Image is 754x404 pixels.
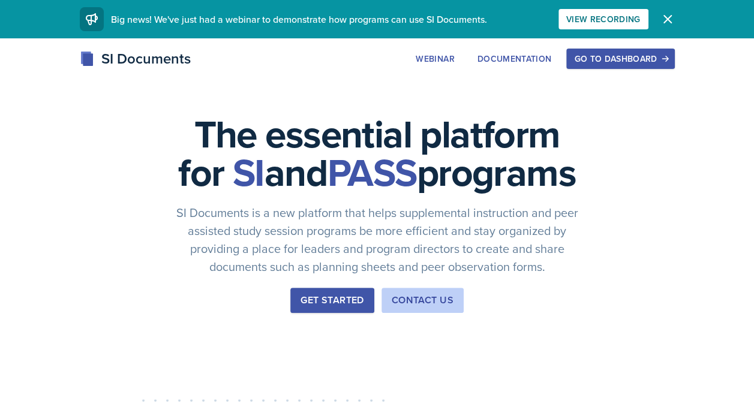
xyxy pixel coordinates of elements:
[477,54,552,64] div: Documentation
[558,9,648,29] button: View Recording
[392,293,453,307] div: Contact Us
[566,49,674,69] button: Go to Dashboard
[381,288,464,313] button: Contact Us
[80,48,191,70] div: SI Documents
[290,288,374,313] button: Get Started
[566,14,641,24] div: View Recording
[574,54,666,64] div: Go to Dashboard
[470,49,560,69] button: Documentation
[408,49,462,69] button: Webinar
[111,13,487,26] span: Big news! We've just had a webinar to demonstrate how programs can use SI Documents.
[416,54,454,64] div: Webinar
[301,293,364,307] div: Get Started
